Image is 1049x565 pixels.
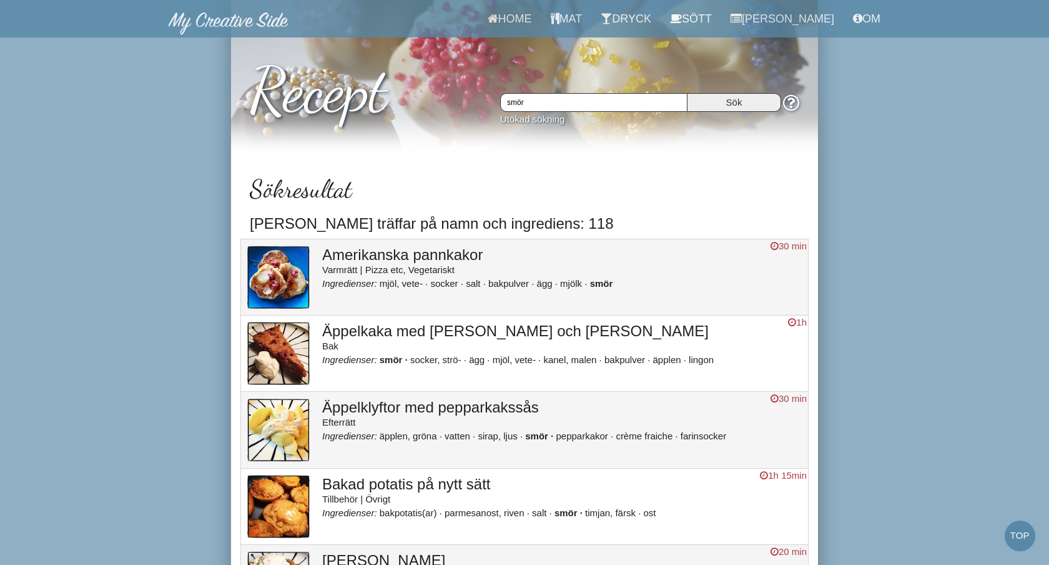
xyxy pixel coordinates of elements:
[380,354,408,365] li: smör
[585,507,641,518] li: timjan, färsk
[322,323,802,339] h3: Äppelkaka med [PERSON_NAME] och [PERSON_NAME]
[247,475,310,538] img: bild_24.jpg
[410,354,466,365] li: socker, strö-
[500,114,564,124] a: Utökad sökning
[250,43,799,124] h1: Recept
[760,469,807,482] div: 1h 15min
[250,216,799,232] h3: [PERSON_NAME] träffar på namn och ingrediens: 118
[488,278,534,289] li: bakpulver
[322,278,377,289] i: Ingredienser:
[543,354,601,365] li: kanel, malen
[532,507,552,518] li: salt
[681,431,726,441] li: farinsocker
[322,476,802,492] h3: Bakad potatis på nytt sätt
[322,492,802,506] div: Tillbehör | Övrigt
[554,507,583,518] li: smör
[322,507,377,518] i: Ingredienser:
[322,354,377,365] i: Ingredienser:
[478,431,523,441] li: sirap, ljus
[322,416,802,429] div: Efterrätt
[445,431,475,441] li: vatten
[169,12,288,35] img: MyCreativeSide
[380,278,428,289] li: mjöl, vete-
[537,278,558,289] li: ägg
[322,339,802,352] div: Bak
[247,322,310,385] img: bild_478.jpg
[493,354,541,365] li: mjöl, vete-
[247,246,310,309] img: bild_254.jpg
[771,545,807,558] div: 20 min
[643,507,656,518] li: ost
[466,278,486,289] li: salt
[788,316,807,329] div: 1h
[771,392,807,405] div: 30 min
[322,431,377,441] i: Ingredienser:
[616,431,677,441] li: crème fraiche
[687,93,781,112] input: Sök
[556,431,613,441] li: pepparkakor
[1005,521,1035,551] a: Top
[604,354,650,365] li: bakpulver
[250,175,799,202] h2: Sökresultat
[322,399,802,416] h3: Äppelklyftor med pepparkakssås
[322,247,802,263] h3: Amerikanska pannkakor
[380,431,442,441] li: äpplen, gröna
[590,278,613,289] li: smör
[500,93,687,112] input: Skriv in ingrediens eller receptnamn
[469,354,490,365] li: ägg
[525,431,553,441] li: smör
[247,398,310,462] img: bild_255.jpg
[380,507,442,518] li: bakpotatis(ar)
[560,278,587,289] li: mjölk
[430,278,463,289] li: socker
[653,354,686,365] li: äpplen
[445,507,529,518] li: parmesanost, riven
[689,354,714,365] li: lingon
[322,263,802,276] div: Varmrätt | Pizza etc, Vegetariskt
[771,239,807,252] div: 30 min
